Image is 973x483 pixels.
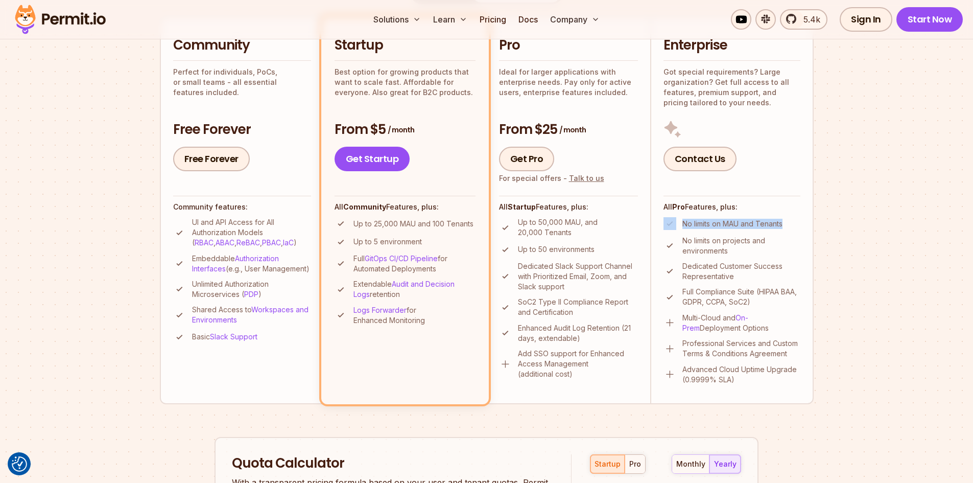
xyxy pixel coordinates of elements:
[192,254,311,274] p: Embeddable (e.g., User Management)
[518,261,638,292] p: Dedicated Slack Support Channel with Prioritized Email, Zoom, and Slack support
[508,202,536,211] strong: Startup
[499,202,638,212] h4: All Features, plus:
[10,2,110,37] img: Permit logo
[518,217,638,238] p: Up to 50,000 MAU, and 20,000 Tenants
[682,287,800,307] p: Full Compliance Suite (HIPAA BAA, GDPR, CCPA, SoC2)
[672,202,685,211] strong: Pro
[896,7,963,32] a: Start Now
[682,236,800,256] p: No limits on projects and environments
[682,338,800,359] p: Professional Services and Custom Terms & Conditions Agreement
[335,147,410,171] a: Get Startup
[232,454,553,473] h2: Quota Calculator
[283,238,294,247] a: IaC
[499,147,555,171] a: Get Pro
[499,121,638,139] h3: From $25
[676,459,705,469] div: monthly
[682,313,748,332] a: On-Prem
[682,219,782,229] p: No limits on MAU and Tenants
[518,323,638,343] p: Enhanced Audit Log Retention (21 days, extendable)
[663,36,800,55] h2: Enterprise
[518,244,595,255] p: Up to 50 environments
[569,174,604,182] a: Talk to us
[369,9,425,30] button: Solutions
[682,364,800,385] p: Advanced Cloud Uptime Upgrade (0.9999% SLA)
[365,254,438,263] a: GitOps CI/CD Pipeline
[353,237,422,247] p: Up to 5 environment
[780,9,827,30] a: 5.4k
[663,147,737,171] a: Contact Us
[663,67,800,108] p: Got special requirements? Large organization? Get full access to all features, premium support, a...
[499,67,638,98] p: Ideal for larger applications with enterprise needs. Pay only for active users, enterprise featur...
[173,36,311,55] h2: Community
[335,121,476,139] h3: From $5
[797,13,820,26] span: 5.4k
[840,7,892,32] a: Sign In
[335,202,476,212] h4: All Features, plus:
[353,305,476,326] p: for Enhanced Monitoring
[353,280,455,298] a: Audit and Decision Logs
[192,217,311,248] p: UI and API Access for All Authorization Models ( , , , , )
[262,238,281,247] a: PBAC
[12,456,27,472] img: Revisit consent button
[476,9,510,30] a: Pricing
[335,36,476,55] h2: Startup
[499,173,604,183] div: For special offers -
[244,290,258,298] a: PDP
[343,202,386,211] strong: Community
[353,219,473,229] p: Up to 25,000 MAU and 100 Tenants
[195,238,213,247] a: RBAC
[173,121,311,139] h3: Free Forever
[12,456,27,472] button: Consent Preferences
[682,313,800,333] p: Multi-Cloud and Deployment Options
[335,67,476,98] p: Best option for growing products that want to scale fast. Affordable for everyone. Also great for...
[388,125,414,135] span: / month
[629,459,641,469] div: pro
[353,306,407,314] a: Logs Forwarder
[192,279,311,300] p: Unlimited Authorization Microservices ( )
[173,202,311,212] h4: Community features:
[518,297,638,317] p: SoC2 Type II Compliance Report and Certification
[518,349,638,379] p: Add SSO support for Enhanced Access Management (additional cost)
[429,9,471,30] button: Learn
[353,254,476,274] p: Full for Automated Deployments
[192,254,279,273] a: Authorization Interfaces
[546,9,604,30] button: Company
[192,332,257,342] p: Basic
[236,238,260,247] a: ReBAC
[192,305,311,325] p: Shared Access to
[216,238,234,247] a: ABAC
[499,36,638,55] h2: Pro
[173,67,311,98] p: Perfect for individuals, PoCs, or small teams - all essential features included.
[210,332,257,341] a: Slack Support
[173,147,250,171] a: Free Forever
[663,202,800,212] h4: All Features, plus:
[514,9,542,30] a: Docs
[682,261,800,282] p: Dedicated Customer Success Representative
[559,125,586,135] span: / month
[353,279,476,300] p: Extendable retention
